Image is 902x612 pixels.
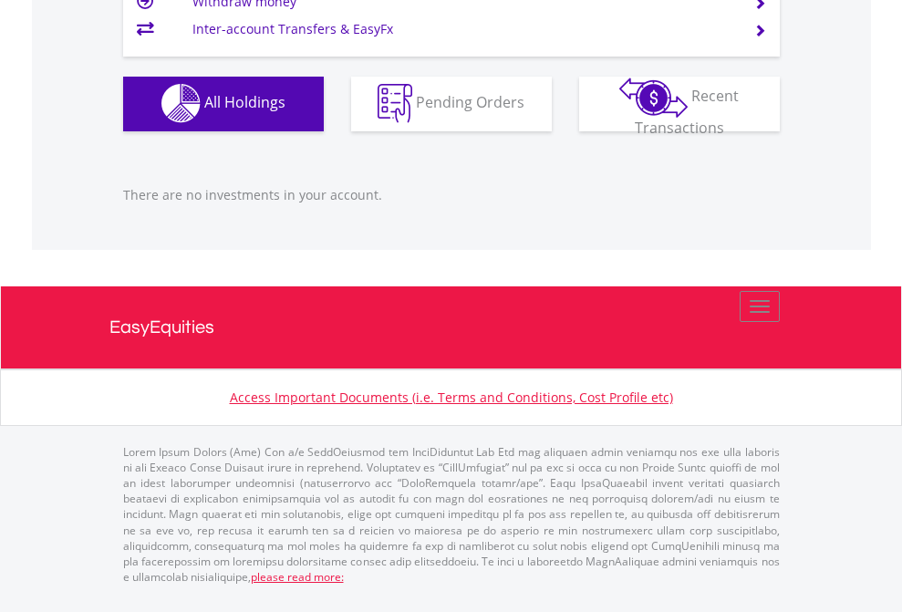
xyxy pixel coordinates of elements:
button: All Holdings [123,77,324,131]
span: Pending Orders [416,92,524,112]
a: please read more: [251,569,344,585]
a: EasyEquities [109,286,793,368]
img: holdings-wht.png [161,84,201,123]
td: Inter-account Transfers & EasyFx [192,16,731,43]
span: Recent Transactions [635,86,740,138]
a: Access Important Documents (i.e. Terms and Conditions, Cost Profile etc) [230,389,673,406]
button: Pending Orders [351,77,552,131]
img: transactions-zar-wht.png [619,78,688,118]
button: Recent Transactions [579,77,780,131]
p: Lorem Ipsum Dolors (Ame) Con a/e SeddOeiusmod tem InciDiduntut Lab Etd mag aliquaen admin veniamq... [123,444,780,585]
img: pending_instructions-wht.png [378,84,412,123]
span: All Holdings [204,92,285,112]
p: There are no investments in your account. [123,186,780,204]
